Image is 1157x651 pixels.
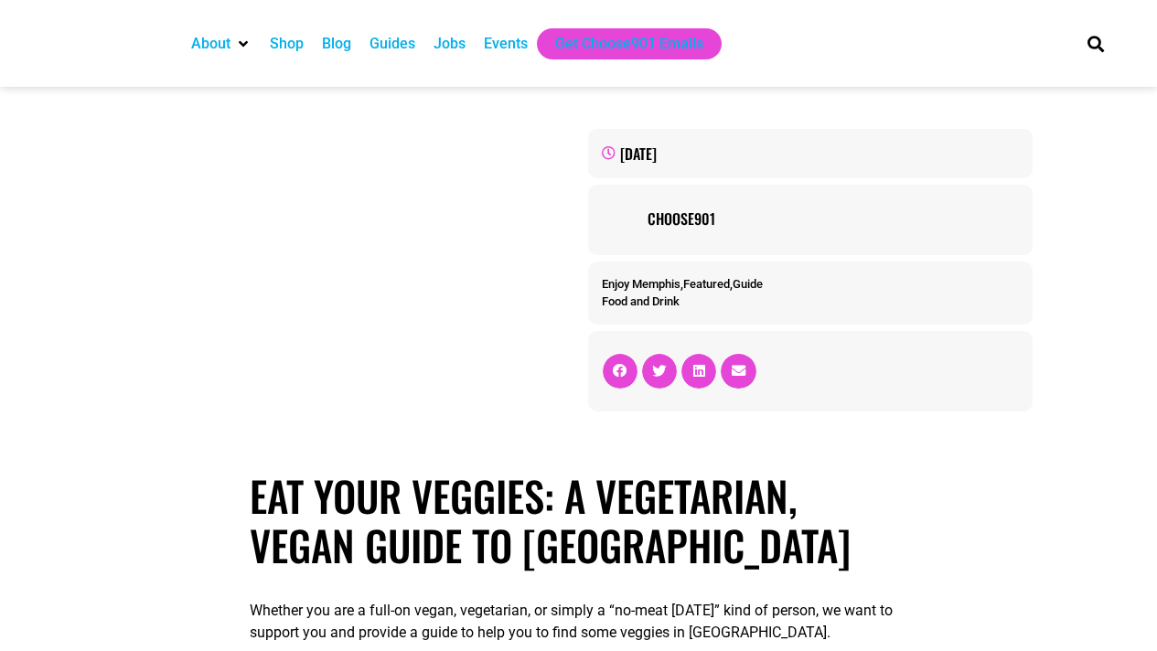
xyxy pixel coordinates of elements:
[434,33,466,55] a: Jobs
[603,354,637,389] div: Share on facebook
[683,277,730,291] a: Featured
[1080,28,1110,59] div: Search
[270,33,304,55] a: Shop
[602,277,680,291] a: Enjoy Memphis
[602,294,680,308] a: Food and Drink
[681,354,716,389] div: Share on linkedin
[370,33,415,55] a: Guides
[555,33,703,55] a: Get Choose901 Emails
[484,33,528,55] a: Events
[733,277,763,291] a: Guide
[648,208,1019,229] a: Choose901
[191,33,230,55] a: About
[182,28,1056,59] nav: Main nav
[182,28,261,59] div: About
[322,33,351,55] a: Blog
[620,143,657,165] time: [DATE]
[602,277,763,291] span: , ,
[602,198,638,235] img: Picture of Choose901
[250,471,907,570] h1: Eat Your Veggies: A Vegetarian, Vegan Guide to [GEOGRAPHIC_DATA]
[250,602,893,641] span: Whether you are a full-on vegan, vegetarian, or simply a “no-meat [DATE]” kind of person, we want...
[642,354,677,389] div: Share on twitter
[721,354,755,389] div: Share on email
